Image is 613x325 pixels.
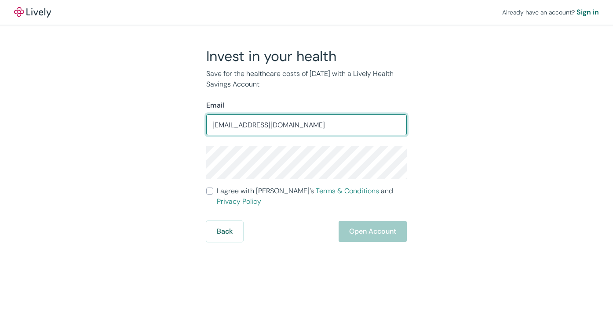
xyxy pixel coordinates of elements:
[14,7,51,18] a: LivelyLively
[14,7,51,18] img: Lively
[206,221,243,242] button: Back
[502,7,599,18] div: Already have an account?
[206,100,224,111] label: Email
[316,186,379,195] a: Terms & Conditions
[206,69,407,90] p: Save for the healthcare costs of [DATE] with a Lively Health Savings Account
[206,47,407,65] h2: Invest in your health
[577,7,599,18] a: Sign in
[217,197,261,206] a: Privacy Policy
[217,186,407,207] span: I agree with [PERSON_NAME]’s and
